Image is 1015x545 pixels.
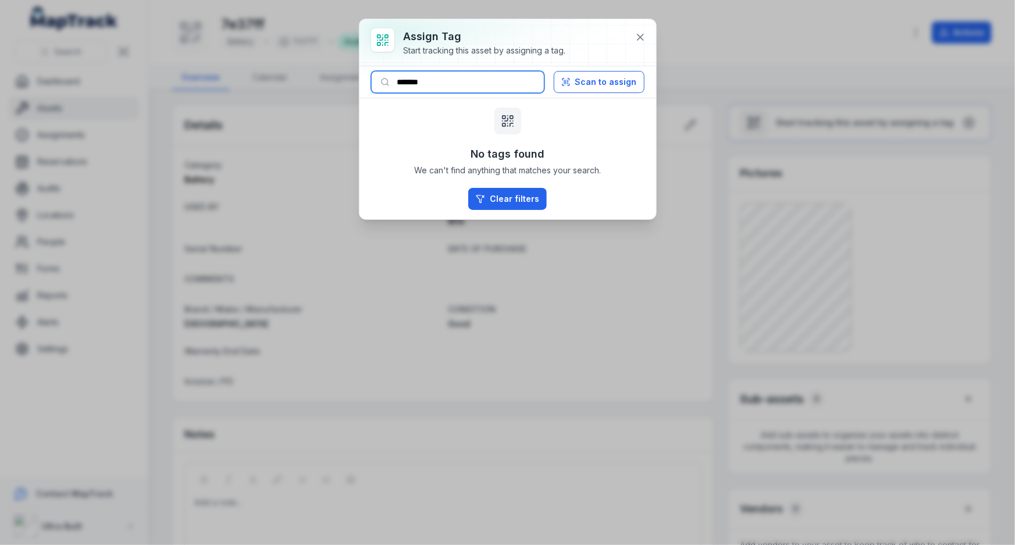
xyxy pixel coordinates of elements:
[404,45,566,56] div: Start tracking this asset by assigning a tag.
[554,71,644,93] button: Scan to assign
[471,146,544,162] h3: No tags found
[468,188,547,210] button: Clear filters
[414,165,601,176] span: We can't find anything that matches your search.
[404,29,566,45] h3: Assign tag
